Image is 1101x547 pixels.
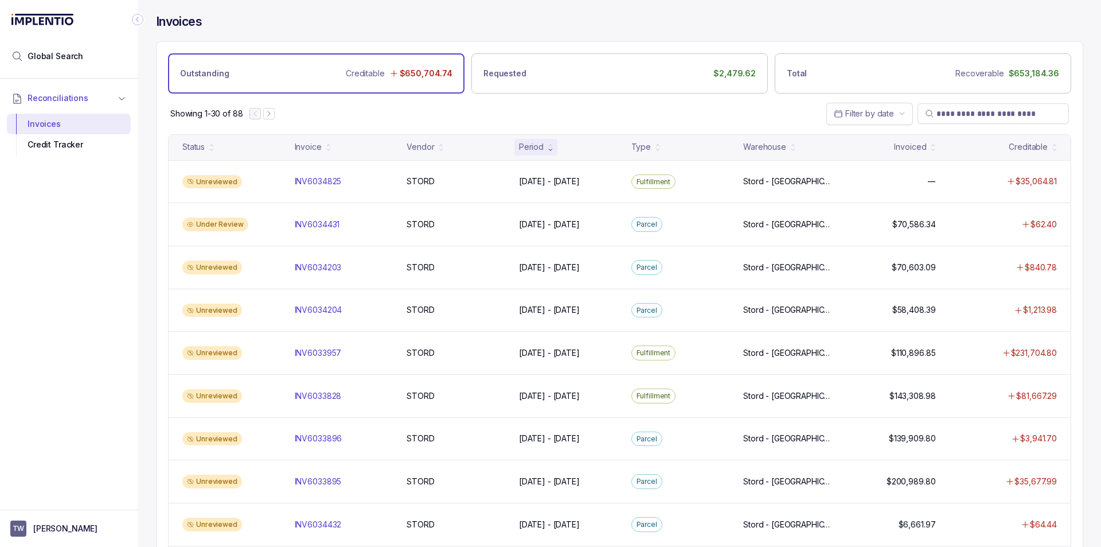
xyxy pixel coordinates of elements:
p: INV6033828 [295,390,342,402]
p: $653,184.36 [1009,68,1059,79]
div: Unreviewed [182,389,242,403]
p: STORD [407,347,434,359]
div: Remaining page entries [170,108,243,119]
p: $81,667.29 [1016,390,1057,402]
p: [DATE] - [DATE] [519,433,580,444]
div: Reconciliations [7,111,131,158]
p: Fulfillment [637,390,671,402]
div: Vendor [407,141,434,153]
p: STORD [407,519,434,530]
p: INV6033957 [295,347,342,359]
p: Creditable [346,68,385,79]
p: [DATE] - [DATE] [519,476,580,487]
p: $840.78 [1025,262,1057,273]
button: Next Page [263,108,275,119]
div: Unreviewed [182,475,242,488]
p: Parcel [637,305,657,316]
div: Invoices [16,114,122,134]
button: Reconciliations [7,86,131,111]
p: Stord - [GEOGRAPHIC_DATA] [743,347,833,359]
p: Stord - [GEOGRAPHIC_DATA] [743,176,833,187]
div: Unreviewed [182,518,242,532]
p: $143,308.98 [889,390,935,402]
p: STORD [407,176,434,187]
p: Requested [483,68,526,79]
p: $70,586.34 [892,219,936,230]
p: [PERSON_NAME] [33,523,97,534]
p: $6,661.97 [899,519,936,530]
p: $35,677.99 [1014,476,1057,487]
p: [DATE] - [DATE] [519,262,580,273]
span: User initials [10,521,26,537]
div: Invoiced [894,141,926,153]
p: [DATE] - [DATE] [519,390,580,402]
p: [DATE] - [DATE] [519,176,580,187]
div: Credit Tracker [16,134,122,155]
p: INV6033896 [295,433,342,444]
div: Invoice [295,141,322,153]
p: Fulfillment [637,347,671,359]
div: Unreviewed [182,175,242,189]
p: Stord - [GEOGRAPHIC_DATA] [743,390,833,402]
p: $70,603.09 [892,262,936,273]
p: STORD [407,262,434,273]
span: Filter by date [845,108,894,118]
p: Stord - [GEOGRAPHIC_DATA] [743,262,833,273]
p: $62.40 [1030,219,1057,230]
p: Stord - [GEOGRAPHIC_DATA] [743,476,833,487]
p: Parcel [637,262,657,273]
p: [DATE] - [DATE] [519,304,580,316]
p: Parcel [637,433,657,445]
p: $200,989.80 [887,476,935,487]
p: $35,064.81 [1016,176,1057,187]
p: Parcel [637,519,657,530]
p: $1,213.98 [1023,304,1057,316]
p: INV6034431 [295,219,340,230]
p: STORD [407,390,434,402]
div: Unreviewed [182,261,242,274]
p: $110,896.85 [891,347,935,359]
div: Collapse Icon [131,13,145,26]
p: [DATE] - [DATE] [519,347,580,359]
div: Warehouse [743,141,786,153]
p: $64.44 [1030,519,1057,530]
p: INV6034825 [295,176,342,187]
div: Status [182,141,205,153]
search: Date Range Picker [834,108,894,119]
p: INV6033895 [295,476,342,487]
div: Period [519,141,544,153]
button: Date Range Picker [826,103,913,125]
p: $139,909.80 [889,433,935,444]
p: Outstanding [180,68,229,79]
p: STORD [407,304,434,316]
p: Fulfillment [637,176,671,188]
p: Recoverable [955,68,1004,79]
p: STORD [407,219,434,230]
div: Unreviewed [182,432,242,446]
p: STORD [407,433,434,444]
p: INV6034203 [295,262,342,273]
p: $58,408.39 [892,304,936,316]
div: Unreviewed [182,304,242,317]
p: $650,704.74 [400,68,452,79]
div: Type [631,141,651,153]
p: Parcel [637,219,657,230]
p: Total [787,68,807,79]
p: [DATE] - [DATE] [519,219,580,230]
p: [DATE] - [DATE] [519,519,580,530]
span: Reconciliations [28,92,88,104]
div: Under Review [182,218,248,231]
div: Unreviewed [182,346,242,360]
p: — [928,176,936,187]
p: Parcel [637,476,657,487]
p: Stord - [GEOGRAPHIC_DATA] [743,219,833,230]
div: Creditable [1009,141,1048,153]
p: INV6034432 [295,519,342,530]
p: Stord - [GEOGRAPHIC_DATA] [743,304,833,316]
p: $3,941.70 [1020,433,1057,444]
p: $231,704.80 [1011,347,1057,359]
p: INV6034204 [295,304,342,316]
span: Global Search [28,51,83,62]
p: Stord - [GEOGRAPHIC_DATA] [743,519,833,530]
p: $2,479.62 [713,68,756,79]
